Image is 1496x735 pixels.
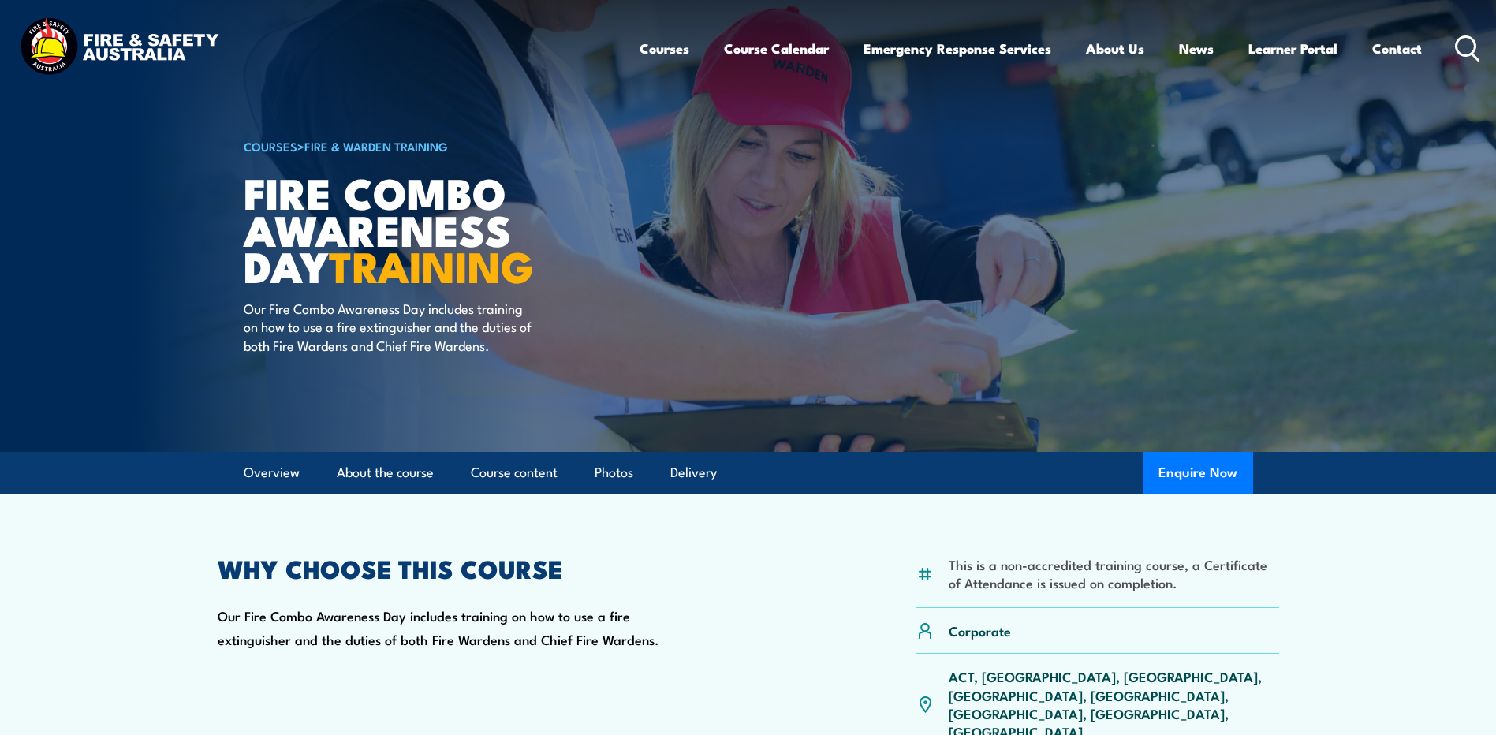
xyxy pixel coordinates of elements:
p: Corporate [949,621,1011,640]
a: COURSES [244,137,297,155]
button: Enquire Now [1143,452,1253,494]
a: Photos [595,452,633,494]
h2: WHY CHOOSE THIS COURSE [218,557,678,579]
a: Learner Portal [1248,28,1337,69]
a: Overview [244,452,300,494]
a: Emergency Response Services [864,28,1051,69]
strong: TRAINING [329,232,534,297]
a: Delivery [670,452,717,494]
a: About the course [337,452,434,494]
p: Our Fire Combo Awareness Day includes training on how to use a fire extinguisher and the duties o... [244,299,532,354]
a: About Us [1086,28,1144,69]
li: This is a non-accredited training course, a Certificate of Attendance is issued on completion. [949,555,1279,592]
h6: > [244,136,633,155]
a: Course Calendar [724,28,829,69]
a: News [1179,28,1214,69]
a: Fire & Warden Training [304,137,448,155]
a: Contact [1372,28,1422,69]
a: Courses [640,28,689,69]
h1: Fire Combo Awareness Day [244,173,633,284]
a: Course content [471,452,558,494]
